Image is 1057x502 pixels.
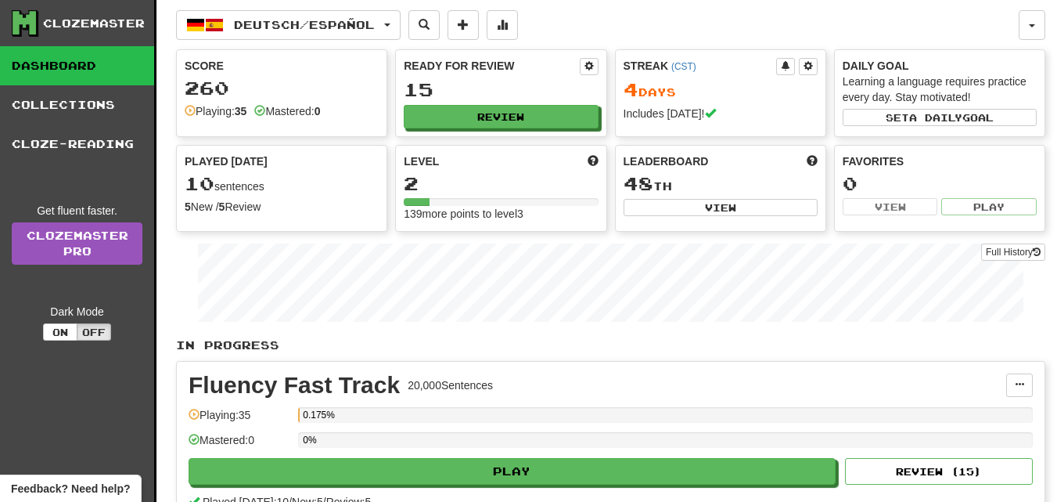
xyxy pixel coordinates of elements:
[43,16,145,31] div: Clozemaster
[671,61,696,72] a: (CST)
[185,200,191,213] strong: 5
[189,407,290,433] div: Playing: 35
[185,172,214,194] span: 10
[176,338,1045,353] p: In Progress
[404,105,598,128] button: Review
[981,244,1045,261] button: Full History
[624,199,818,216] button: View
[845,458,1033,485] button: Review (15)
[185,58,379,74] div: Score
[189,432,290,458] div: Mastered: 0
[624,78,638,100] span: 4
[12,304,142,320] div: Dark Mode
[624,106,818,121] div: Includes [DATE]!
[235,105,247,117] strong: 35
[11,481,130,497] span: Open feedback widget
[909,112,962,123] span: a daily
[807,153,818,169] span: This week in points, UTC
[185,78,379,98] div: 260
[843,198,938,215] button: View
[408,377,493,393] div: 20,000 Sentences
[12,203,142,218] div: Get fluent faster.
[941,198,1037,215] button: Play
[404,174,598,193] div: 2
[12,222,142,265] a: ClozemasterPro
[843,153,1037,169] div: Favorites
[77,323,111,341] button: Off
[315,105,321,117] strong: 0
[43,323,77,341] button: On
[219,200,225,213] strong: 5
[843,74,1037,105] div: Learning a language requires practice every day. Stay motivated!
[185,199,379,215] div: New / Review
[189,374,400,397] div: Fluency Fast Track
[624,58,776,74] div: Streak
[404,58,579,74] div: Ready for Review
[185,103,246,119] div: Playing:
[404,206,598,222] div: 139 more points to level 3
[234,18,375,31] span: Deutsch / Español
[588,153,599,169] span: Score more points to level up
[189,458,836,485] button: Play
[404,153,439,169] span: Level
[176,10,401,40] button: Deutsch/Español
[843,109,1037,126] button: Seta dailygoal
[254,103,320,119] div: Mastered:
[624,174,818,194] div: th
[487,10,518,40] button: More stats
[185,153,268,169] span: Played [DATE]
[624,80,818,100] div: Day s
[624,172,653,194] span: 48
[408,10,440,40] button: Search sentences
[404,80,598,99] div: 15
[843,174,1037,193] div: 0
[185,174,379,194] div: sentences
[843,58,1037,74] div: Daily Goal
[624,153,709,169] span: Leaderboard
[448,10,479,40] button: Add sentence to collection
